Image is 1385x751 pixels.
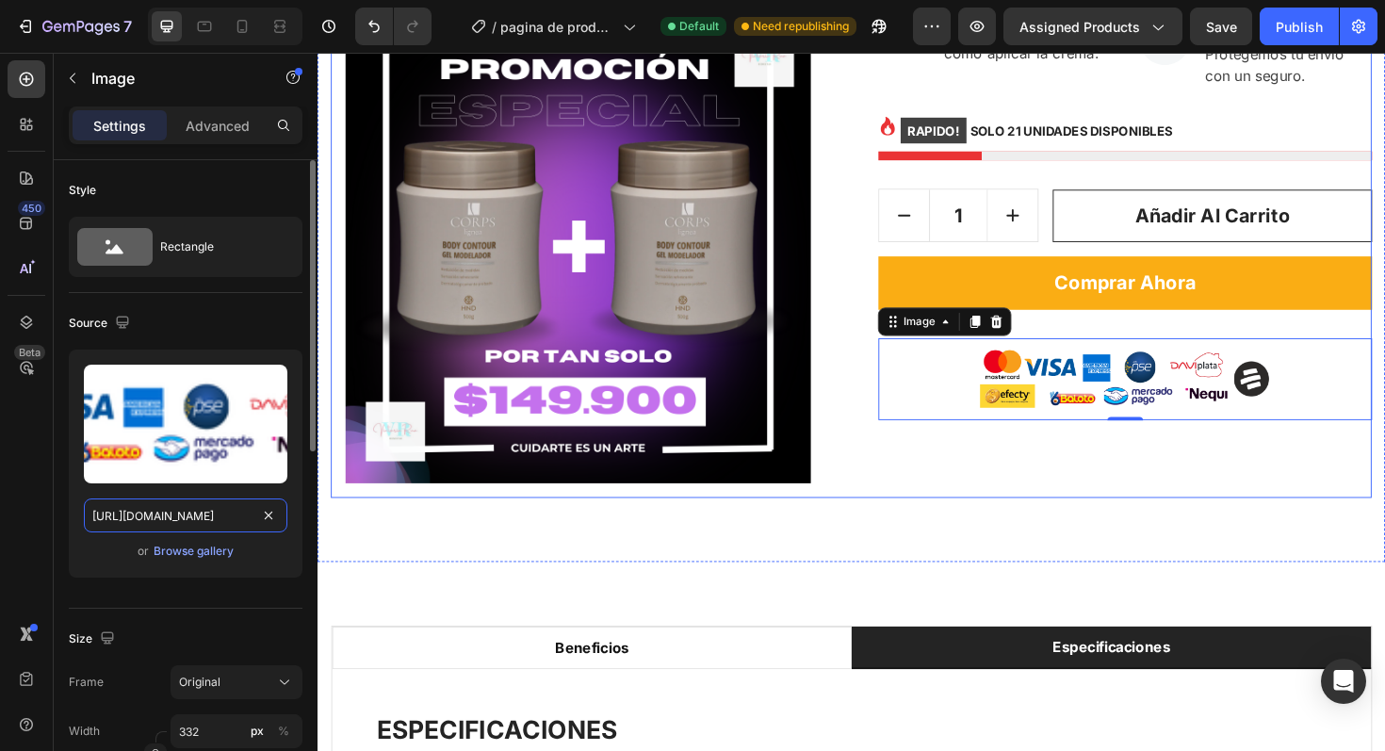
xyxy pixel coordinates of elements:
div: Undo/Redo [355,8,432,45]
span: or [138,540,149,563]
p: solo 21 unidades disponibles [617,68,905,97]
div: Browse gallery [154,543,234,560]
div: Style [69,182,96,199]
iframe: Design area [318,53,1385,751]
span: Assigned Products [1019,17,1140,37]
div: Image [617,276,658,293]
button: Save [1190,8,1252,45]
span: Original [179,674,220,691]
div: % [278,723,289,740]
button: Browse gallery [153,542,235,561]
input: px% [171,714,302,748]
button: px [272,720,295,743]
label: Width [69,723,100,740]
label: Frame [69,674,104,691]
mark: rapido! [617,69,687,96]
button: 7 [8,8,140,45]
span: Default [679,18,719,35]
img: preview-image [84,365,287,483]
div: Source [69,311,134,336]
button: Original [171,665,302,699]
div: Size [69,627,119,652]
span: Save [1206,19,1237,35]
img: Alt Image [699,302,1012,389]
div: Beta [14,345,45,360]
p: Advanced [186,116,250,136]
button: Publish [1260,8,1339,45]
span: pagina de producto gel corps [500,17,615,37]
input: quantity [647,145,709,200]
div: Añadir al carrito [865,158,1029,188]
button: Assigned Products [1003,8,1182,45]
div: Open Intercom Messenger [1321,659,1366,704]
div: px [251,723,264,740]
input: https://example.com/image.jpg [84,498,287,532]
button: Añadir al carrito [778,145,1116,202]
h2: ESPECIFICACIONES [60,698,1070,736]
p: Settings [93,116,146,136]
div: Comprar Ahora [780,229,930,259]
p: especificaciones [778,618,903,641]
p: Image [91,67,252,90]
button: decrement [595,145,647,200]
div: 450 [18,201,45,216]
button: increment [709,145,762,200]
p: 7 [123,15,132,38]
span: / [492,17,497,37]
div: Rectangle [160,225,275,269]
p: beneficios [252,619,330,642]
button: % [246,720,269,743]
button: Comprar Ahora [594,216,1116,272]
span: Need republishing [753,18,849,35]
div: Publish [1276,17,1323,37]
